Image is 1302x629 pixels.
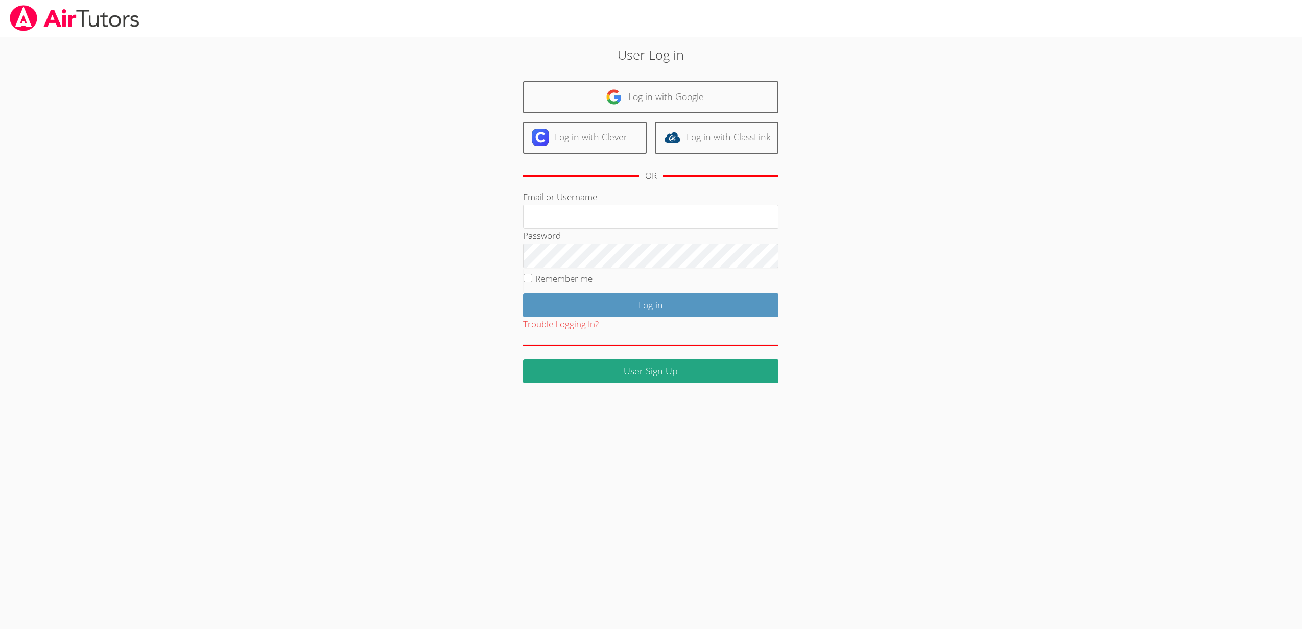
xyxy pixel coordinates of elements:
img: google-logo-50288ca7cdecda66e5e0955fdab243c47b7ad437acaf1139b6f446037453330a.svg [606,89,622,105]
a: Log in with Google [523,81,778,113]
button: Trouble Logging In? [523,317,599,332]
label: Password [523,230,561,241]
img: airtutors_banner-c4298cdbf04f3fff15de1276eac7730deb9818008684d7c2e4769d2f7ddbe033.png [9,5,140,31]
h2: User Log in [299,45,1002,64]
label: Remember me [535,273,593,284]
a: User Sign Up [523,359,778,383]
div: OR [645,168,657,183]
img: clever-logo-6eab21bc6e7a338710f1a6ff85c0baf02591cd810cc4098c63d3a4b26e2feb20.svg [532,129,549,146]
a: Log in with ClassLink [655,122,778,154]
a: Log in with Clever [523,122,647,154]
img: classlink-logo-d6bb404cc1216ec64c9a2012d9dc4662098be43eaf13dc465df04b49fa7ab582.svg [664,129,680,146]
input: Log in [523,293,778,317]
label: Email or Username [523,191,597,203]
